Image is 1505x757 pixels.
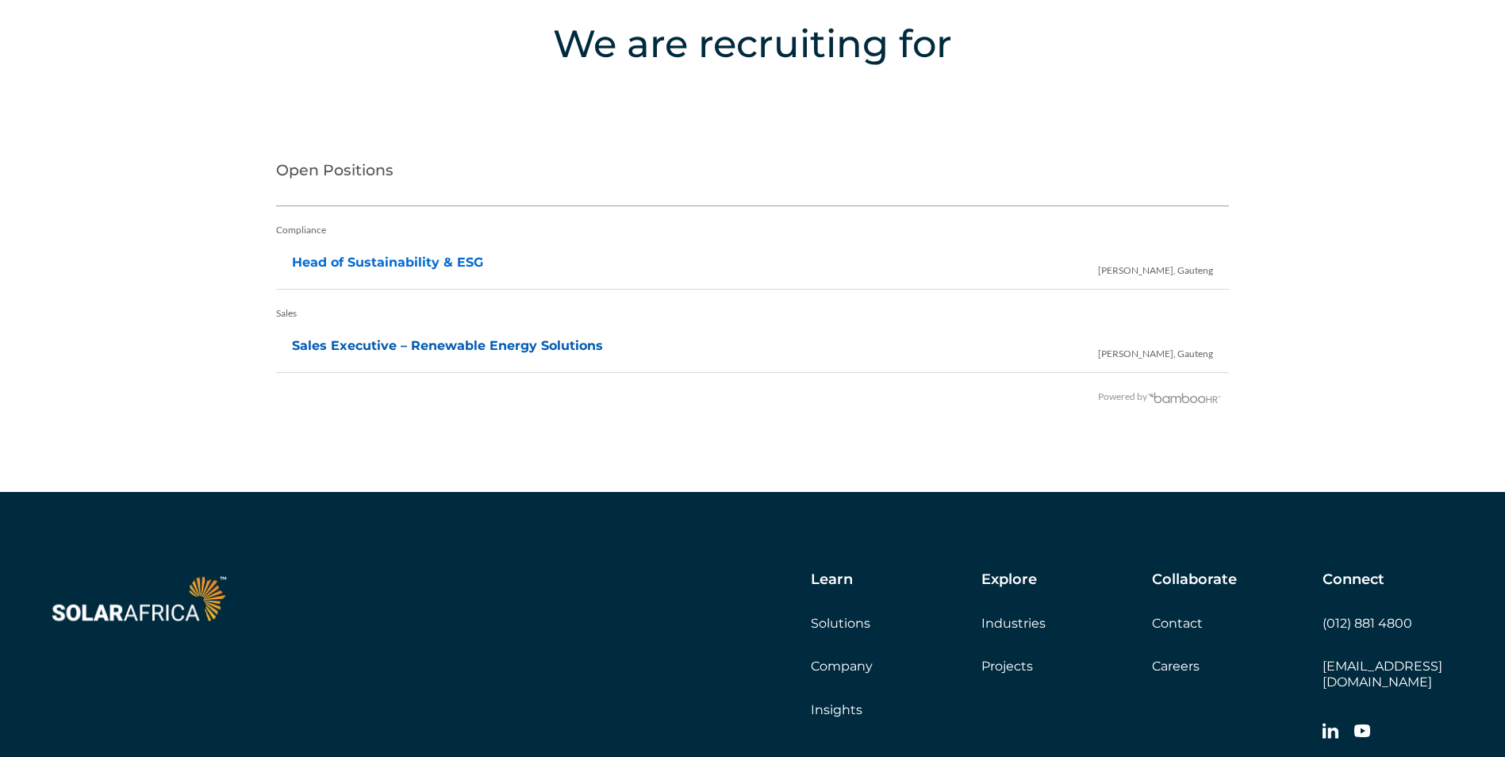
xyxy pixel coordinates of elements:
[1152,616,1203,631] a: Contact
[276,143,1230,206] h2: Open Positions
[811,702,862,717] a: Insights
[1147,390,1222,403] img: BambooHR - HR software
[276,214,1230,246] div: Compliance
[981,616,1046,631] a: Industries
[811,616,870,631] a: Solutions
[981,659,1033,674] a: Projects
[1323,659,1442,689] a: [EMAIL_ADDRESS][DOMAIN_NAME]
[1152,659,1200,674] a: Careers
[292,255,483,270] a: Head of Sustainability & ESG
[292,338,603,353] a: Sales Executive – Renewable Energy Solutions
[1323,571,1384,589] h5: Connect
[1323,616,1412,631] a: (012) 881 4800
[1098,248,1213,286] span: [PERSON_NAME], Gauteng
[1098,331,1213,370] span: [PERSON_NAME], Gauteng
[1152,571,1237,589] h5: Collaborate
[811,571,853,589] h5: Learn
[811,659,873,674] a: Company
[276,298,1230,329] div: Sales
[276,381,1223,413] div: Powered by
[981,571,1037,589] h5: Explore
[71,16,1434,71] h4: We are recruiting for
